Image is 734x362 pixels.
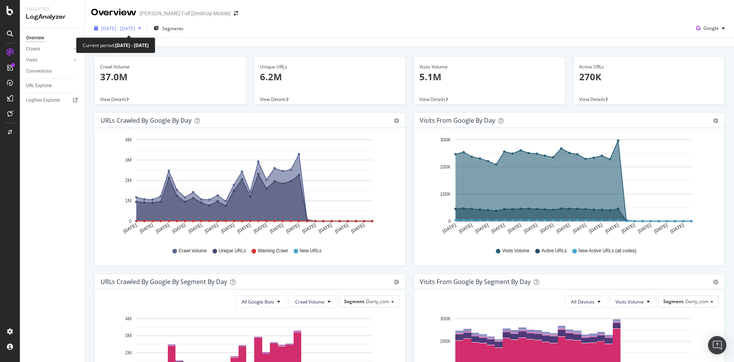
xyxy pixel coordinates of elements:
div: URL Explorer [26,82,52,90]
span: Visits Volume [502,248,529,254]
text: 4M [125,316,132,321]
span: Segment [344,298,364,305]
text: [DATE] [637,222,652,234]
text: [DATE] [285,222,300,234]
text: [DATE] [253,222,268,234]
a: URL Explorer [26,82,79,90]
div: Mots-clés [96,45,115,50]
text: [DATE] [171,222,187,234]
div: Current period: [83,41,149,50]
text: 200K [440,164,451,170]
text: [DATE] [318,222,333,234]
text: [DATE] [188,222,203,234]
div: Domaine [40,45,59,50]
div: Conversions [26,67,52,75]
text: [DATE] [442,222,457,234]
span: Darty_com [366,298,389,305]
a: Conversions [26,67,79,75]
text: 3M [125,157,132,163]
svg: A chart. [420,134,715,240]
button: Crawl Volume [289,295,337,308]
div: Unique URLs [260,63,400,70]
text: 0 [448,219,451,224]
img: logo_orange.svg [12,12,18,18]
div: Analytics [26,6,78,13]
span: Segments [162,25,183,32]
div: gear [713,279,718,285]
button: [DATE] - [DATE] [91,22,144,34]
text: [DATE] [334,222,349,234]
div: Overview [26,34,44,42]
text: [DATE] [604,222,620,234]
div: arrow-right-arrow-left [234,11,238,16]
img: website_grey.svg [12,20,18,26]
span: View Details [260,96,286,102]
div: LogAnalyzer [26,13,78,21]
div: Open Intercom Messenger [708,336,726,354]
span: Darty_com [685,298,708,305]
div: gear [394,279,399,285]
text: [DATE] [139,222,154,234]
p: 6.2M [260,70,400,83]
text: [DATE] [236,222,252,234]
button: Visits Volume [609,295,656,308]
text: 200K [440,339,451,344]
p: 37.0M [100,70,240,83]
text: [DATE] [155,222,170,234]
div: Overview [91,6,136,19]
text: [DATE] [507,222,522,234]
div: Active URLs [579,63,719,70]
text: [DATE] [523,222,538,234]
div: A chart. [101,134,396,240]
span: Segment [663,298,684,305]
div: Visits [26,56,37,64]
span: All Google Bots [242,299,274,305]
text: [DATE] [350,222,365,234]
a: Crawls [26,45,71,53]
button: Segments [151,22,187,34]
img: tab_keywords_by_traffic_grey.svg [88,44,94,50]
text: [DATE] [122,222,138,234]
span: Unique URLs [219,248,246,254]
text: 2M [125,350,132,356]
span: View Details [100,96,126,102]
div: URLs Crawled by Google By Segment By Day [101,278,227,286]
p: 5.1M [419,70,559,83]
span: Crawl Volume [179,248,207,254]
img: tab_domain_overview_orange.svg [32,44,38,50]
text: 100K [440,192,451,197]
text: [DATE] [669,222,685,234]
span: Warning Crawl [258,248,287,254]
text: [DATE] [539,222,555,234]
text: [DATE] [620,222,636,234]
text: 4M [125,137,132,143]
span: Visits Volume [615,299,644,305]
b: [DATE] - [DATE] [115,42,149,49]
div: gear [394,118,399,123]
div: Logfiles Explorer [26,96,60,104]
div: Crawls [26,45,40,53]
text: [DATE] [490,222,506,234]
a: Visits [26,56,71,64]
div: Visits from Google by day [420,117,495,124]
text: [DATE] [572,222,587,234]
text: 2M [125,178,132,183]
div: URLs Crawled by Google by day [101,117,192,124]
text: 0 [129,219,132,224]
span: [DATE] - [DATE] [101,25,135,32]
text: 3M [125,333,132,338]
div: v 4.0.25 [21,12,37,18]
button: Google [693,22,728,34]
div: Visits from Google By Segment By Day [420,278,531,286]
text: [DATE] [458,222,473,234]
div: Visits Volume [419,63,559,70]
text: [DATE] [269,222,284,234]
text: [DATE] [555,222,571,234]
text: [DATE] [653,222,669,234]
span: Google [703,25,719,31]
span: View Details [419,96,445,102]
a: Overview [26,34,79,42]
text: [DATE] [204,222,219,234]
span: New Active URLs (all codes) [578,248,636,254]
text: [DATE] [588,222,603,234]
